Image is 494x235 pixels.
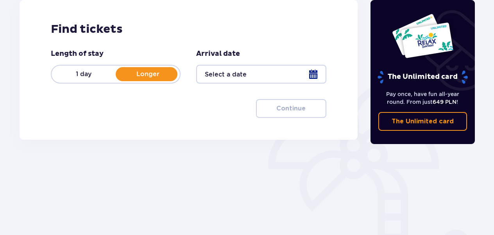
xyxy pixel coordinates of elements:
[276,104,306,113] p: Continue
[116,70,180,78] p: Longer
[378,112,467,131] a: The Unlimited card
[433,99,456,105] span: 649 PLN
[392,117,454,126] p: The Unlimited card
[196,49,240,59] p: Arrival date
[392,13,454,59] img: Two entry cards to Suntago with the word 'UNLIMITED RELAX', featuring a white background with tro...
[51,22,326,37] h2: Find tickets
[377,70,469,84] p: The Unlimited card
[52,70,116,78] p: 1 day
[51,49,104,59] p: Length of stay
[256,99,326,118] button: Continue
[378,90,467,106] p: Pay once, have fun all-year round. From just !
